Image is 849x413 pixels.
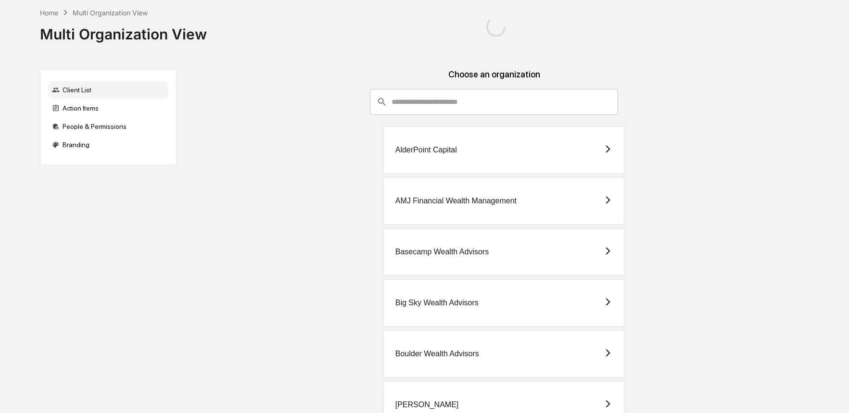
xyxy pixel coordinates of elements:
[48,136,168,153] div: Branding
[370,89,618,115] div: consultant-dashboard__filter-organizations-search-bar
[48,81,168,99] div: Client List
[40,9,58,17] div: Home
[395,248,489,256] div: Basecamp Wealth Advisors
[184,69,804,89] div: Choose an organization
[48,118,168,135] div: People & Permissions
[395,299,479,307] div: Big Sky Wealth Advisors
[48,100,168,117] div: Action Items
[395,146,457,154] div: AlderPoint Capital
[73,9,148,17] div: Multi Organization View
[40,18,207,43] div: Multi Organization View
[395,350,479,358] div: Boulder Wealth Advisors
[395,197,517,205] div: AMJ Financial Wealth Management
[395,400,459,409] div: [PERSON_NAME]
